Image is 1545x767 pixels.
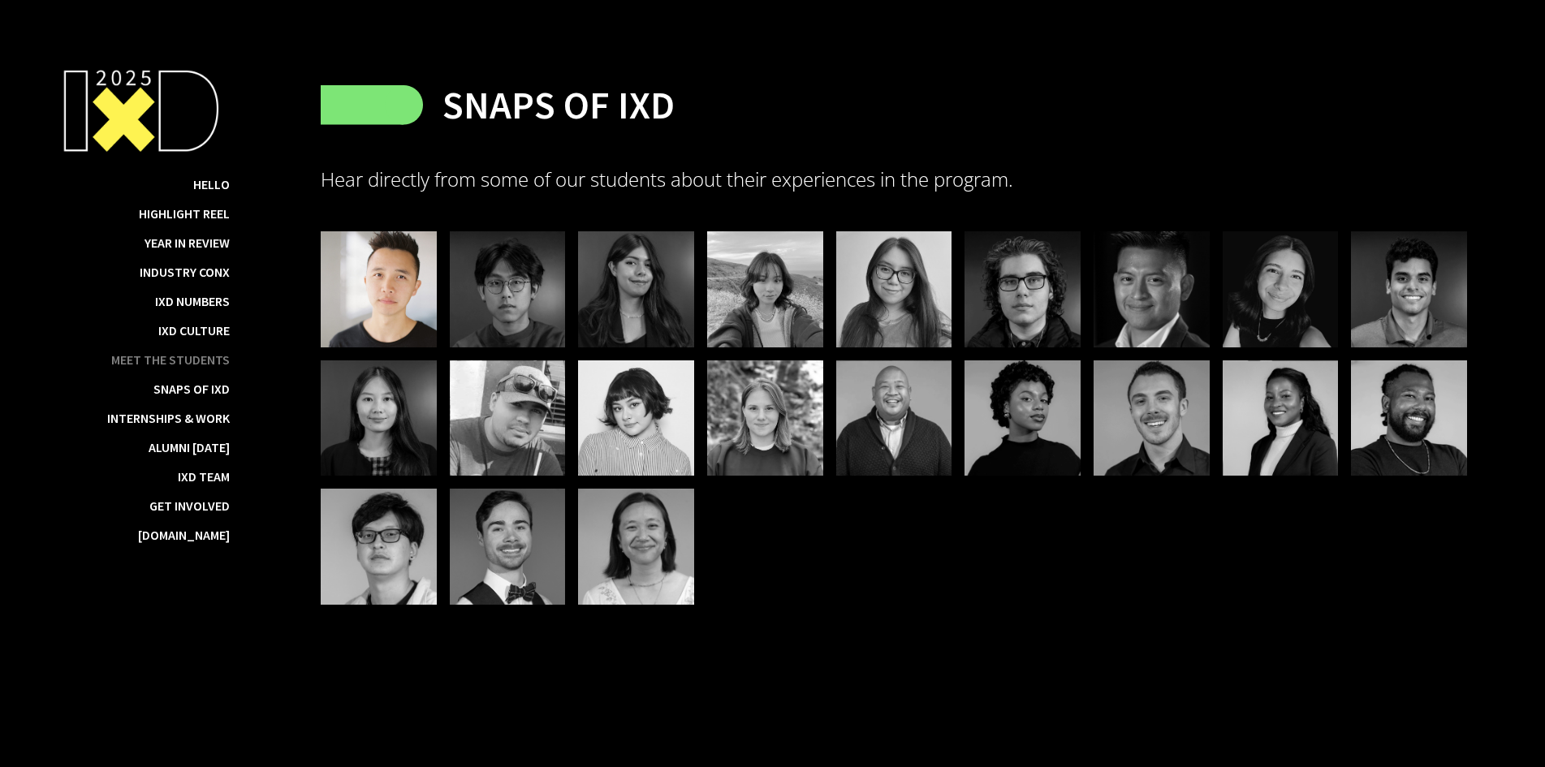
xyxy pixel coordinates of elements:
[107,410,230,426] a: Internships & Work
[158,322,230,338] a: IxD Culture
[442,82,675,127] h2: Snaps of IxD
[145,235,230,251] a: Year in Review
[149,439,230,455] a: Alumni [DATE]
[149,498,230,514] a: Get Involved
[178,468,230,485] a: IxD Team
[138,527,230,543] a: [DOMAIN_NAME]
[140,264,230,280] a: Industry ConX
[193,176,230,192] a: Hello
[155,293,230,309] a: IxD Numbers
[139,205,230,222] a: Highlight Reel
[111,351,230,368] a: Meet the Students
[321,166,1467,192] p: Hear directly from some of our students about their experiences in the program.
[153,381,230,397] a: Snaps of IxD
